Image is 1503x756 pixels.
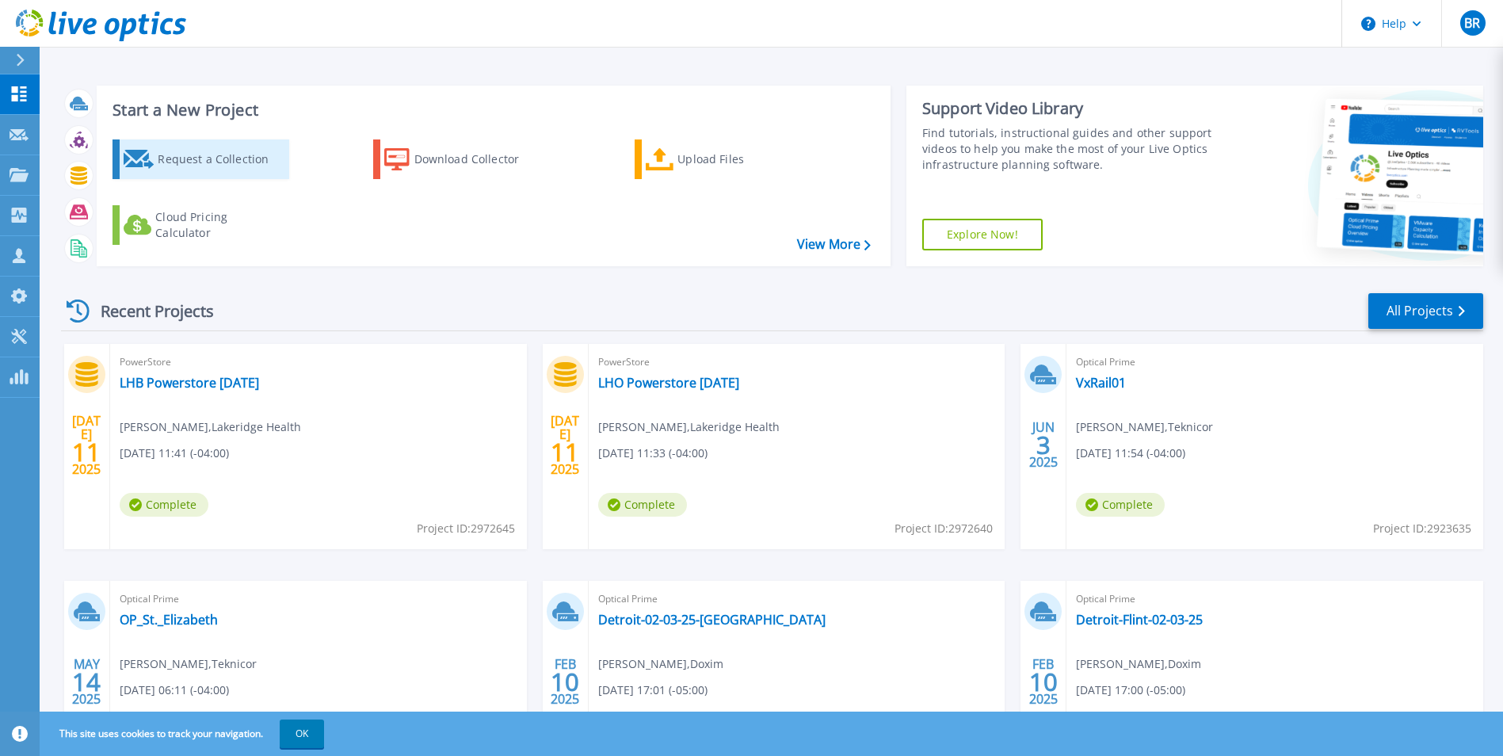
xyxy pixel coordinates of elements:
a: All Projects [1368,293,1483,329]
span: [PERSON_NAME] , Doxim [1076,655,1201,673]
span: Project ID: 2972645 [417,520,515,537]
span: Optical Prime [120,590,517,608]
a: LHB Powerstore [DATE] [120,375,259,391]
span: BR [1464,17,1480,29]
span: [PERSON_NAME] , Lakeridge Health [120,418,301,436]
a: OP_St._Elizabeth [120,612,218,628]
span: [DATE] 06:11 (-04:00) [120,682,229,699]
div: FEB 2025 [1028,653,1059,711]
a: VxRail01 [1076,375,1126,391]
div: Download Collector [414,143,541,175]
span: [DATE] 17:01 (-05:00) [598,682,708,699]
a: Detroit-02-03-25-[GEOGRAPHIC_DATA] [598,612,826,628]
span: Complete [120,493,208,517]
div: Upload Files [677,143,804,175]
span: Complete [598,493,687,517]
span: PowerStore [598,353,996,371]
div: [DATE] 2025 [71,416,101,474]
span: [DATE] 11:41 (-04:00) [120,445,229,462]
span: PowerStore [120,353,517,371]
div: JUN 2025 [1028,416,1059,474]
a: Explore Now! [922,219,1043,250]
span: Complete [1076,493,1165,517]
span: 11 [72,445,101,459]
h3: Start a New Project [113,101,870,119]
a: Detroit-Flint-02-03-25 [1076,612,1203,628]
a: View More [797,237,871,252]
button: OK [280,720,324,748]
span: [PERSON_NAME] , Doxim [598,655,723,673]
span: [DATE] 11:33 (-04:00) [598,445,708,462]
div: Find tutorials, instructional guides and other support videos to help you make the most of your L... [922,125,1216,173]
div: Cloud Pricing Calculator [155,209,282,241]
span: 10 [551,675,579,689]
a: LHO Powerstore [DATE] [598,375,739,391]
div: Recent Projects [61,292,235,330]
div: [DATE] 2025 [550,416,580,474]
span: 10 [1029,675,1058,689]
a: Request a Collection [113,139,289,179]
span: Project ID: 2923635 [1373,520,1471,537]
span: [PERSON_NAME] , Lakeridge Health [598,418,780,436]
div: Support Video Library [922,98,1216,119]
span: [DATE] 11:54 (-04:00) [1076,445,1185,462]
a: Download Collector [373,139,550,179]
span: 14 [72,675,101,689]
span: Optical Prime [598,590,996,608]
div: Request a Collection [158,143,284,175]
div: MAY 2025 [71,653,101,711]
span: [PERSON_NAME] , Teknicor [120,655,257,673]
a: Upload Files [635,139,811,179]
span: Optical Prime [1076,590,1474,608]
div: FEB 2025 [550,653,580,711]
span: Project ID: 2972640 [895,520,993,537]
span: 11 [551,445,579,459]
span: Optical Prime [1076,353,1474,371]
span: [DATE] 17:00 (-05:00) [1076,682,1185,699]
span: [PERSON_NAME] , Teknicor [1076,418,1213,436]
span: 3 [1036,438,1051,452]
a: Cloud Pricing Calculator [113,205,289,245]
span: This site uses cookies to track your navigation. [44,720,324,748]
